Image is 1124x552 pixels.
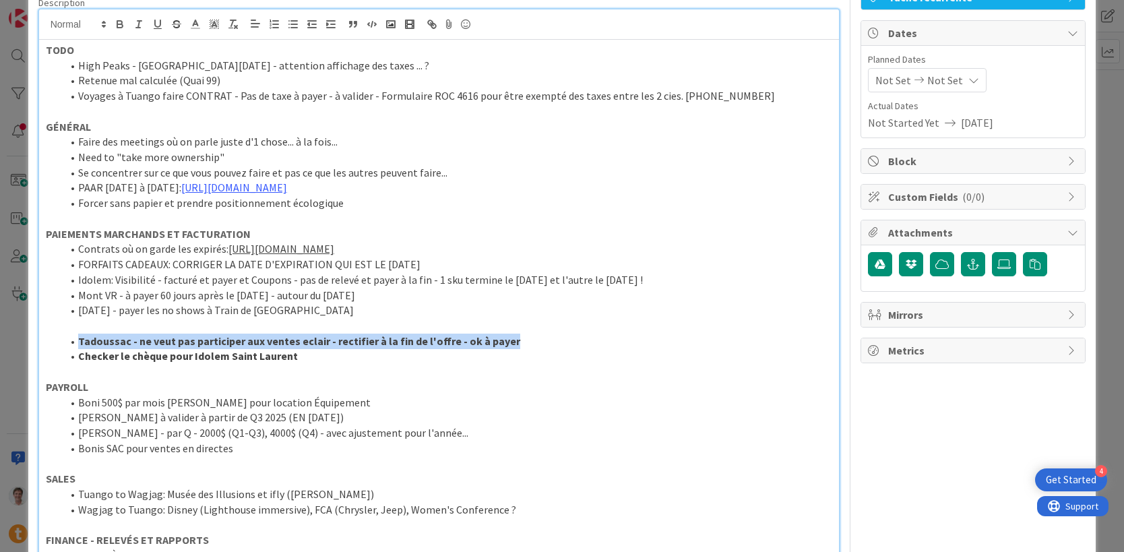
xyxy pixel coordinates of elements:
span: Actual Dates [868,99,1078,113]
span: Not Set [927,72,963,88]
li: Wagjag to Tuango: Disney (Lighthouse immersive), FCA (Chrysler, Jeep), Women's Conference ? [62,502,833,518]
li: Voyages à Tuango faire CONTRAT - Pas de taxe à payer - à valider - Formulaire ROC 4616 pour être ... [62,88,833,104]
strong: PAYROLL [46,380,88,394]
div: Get Started [1046,473,1096,487]
span: Support [28,2,61,18]
div: 4 [1095,465,1107,477]
a: [URL][DOMAIN_NAME] [228,242,334,255]
li: Faire des meetings où on parle juste d'1 chose... à la fois... [62,134,833,150]
li: High Peaks - [GEOGRAPHIC_DATA][DATE] - attention affichage des taxes ... ? [62,58,833,73]
span: Not Started Yet [868,115,939,131]
li: PAAR [DATE] à [DATE]: [62,180,833,195]
span: ( 0/0 ) [962,190,985,204]
li: Se concentrer sur ce que vous pouvez faire et pas ce que les autres peuvent faire... [62,165,833,181]
span: Not Set [875,72,911,88]
strong: TODO [46,43,74,57]
strong: Tadoussac - ne veut pas participer aux ventes eclair - rectifier à la fin de l'offre - ok à payer [78,334,520,348]
li: Need to "take more ownership" [62,150,833,165]
span: Planned Dates [868,53,1078,67]
li: [DATE] - payer les no shows à Train de [GEOGRAPHIC_DATA] [62,303,833,318]
a: [URL][DOMAIN_NAME] [181,181,287,194]
strong: GÉNÉRAL [46,120,91,133]
span: Dates [888,25,1061,41]
span: Block [888,153,1061,169]
strong: FINANCE - RELEVÉS ET RAPPORTS [46,533,209,547]
strong: PAIEMENTS MARCHANDS ET FACTURATION [46,227,251,241]
div: Open Get Started checklist, remaining modules: 4 [1035,468,1107,491]
span: Custom Fields [888,189,1061,205]
li: Boni 500$ par mois [PERSON_NAME] pour location Équipement [62,395,833,410]
li: Tuango to Wagjag: Musée des Illusions et ifly ([PERSON_NAME]) [62,487,833,502]
li: Idolem: Visibilité - facturé et payer et Coupons - pas de relevé et payer à la fin - 1 sku termin... [62,272,833,288]
li: [PERSON_NAME] à valider à partir de Q3 2025 (EN [DATE]) [62,410,833,425]
li: Retenue mal calculée (Quai 99) [62,73,833,88]
strong: SALES [46,472,75,485]
span: Attachments [888,224,1061,241]
li: FORFAITS CADEAUX: CORRIGER LA DATE D'EXPIRATION QUI EST LE [DATE] [62,257,833,272]
li: [PERSON_NAME] - par Q - 2000$ (Q1-Q3), 4000$ (Q4) - avec ajustement pour l'année... [62,425,833,441]
li: Bonis SAC pour ventes en directes [62,441,833,456]
li: Mont VR - à payer 60 jours après le [DATE] - autour du [DATE] [62,288,833,303]
li: Forcer sans papier et prendre positionnement écologique [62,195,833,211]
span: [DATE] [961,115,993,131]
span: Mirrors [888,307,1061,323]
strong: Checker le chèque pour Idolem Saint Laurent [78,349,298,363]
span: Metrics [888,342,1061,359]
span: Contrats où on garde les expirés: [78,242,228,255]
